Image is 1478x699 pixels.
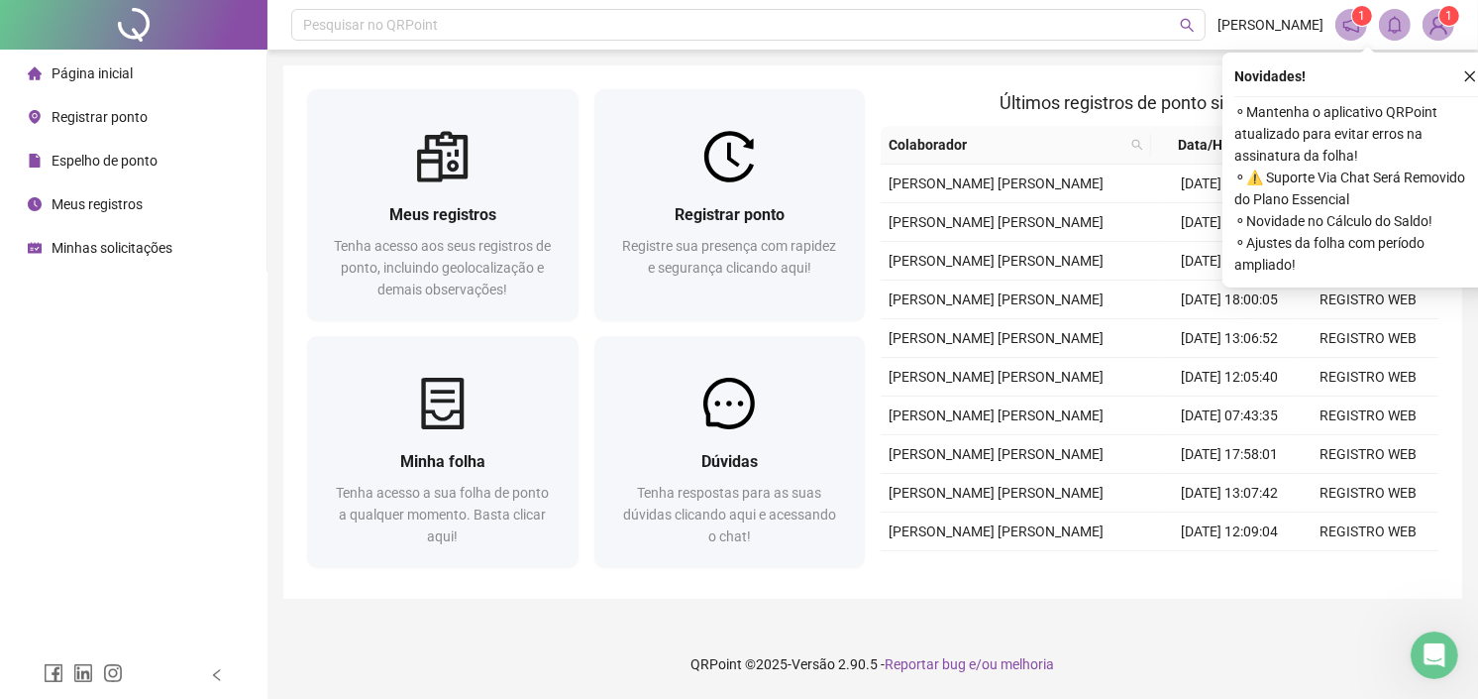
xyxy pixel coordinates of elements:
[1160,397,1300,435] td: [DATE] 07:43:35
[1160,203,1300,242] td: [DATE] 12:07:54
[1234,65,1306,87] span: Novidades !
[701,452,758,471] span: Dúvidas
[52,196,143,212] span: Meus registros
[792,656,836,672] span: Versão
[1160,319,1300,358] td: [DATE] 13:06:52
[1160,513,1300,551] td: [DATE] 12:09:04
[28,154,42,168] span: file
[307,336,579,567] a: Minha folhaTenha acesso a sua folha de ponto a qualquer momento. Basta clicar aqui!
[210,668,224,682] span: left
[1151,126,1287,165] th: Data/Hora
[889,291,1104,307] span: [PERSON_NAME] [PERSON_NAME]
[336,485,549,544] span: Tenha acesso a sua folha de ponto a qualquer momento. Basta clicar aqui!
[889,214,1104,230] span: [PERSON_NAME] [PERSON_NAME]
[889,408,1104,423] span: [PERSON_NAME] [PERSON_NAME]
[28,197,42,211] span: clock-circle
[1386,16,1404,34] span: bell
[1160,551,1300,590] td: [DATE] 07:41:40
[1463,69,1477,83] span: close
[889,369,1104,385] span: [PERSON_NAME] [PERSON_NAME]
[28,241,42,255] span: schedule
[1299,319,1438,358] td: REGISTRO WEB
[52,109,148,125] span: Registrar ponto
[675,205,785,224] span: Registrar ponto
[52,153,158,169] span: Espelho de ponto
[1299,397,1438,435] td: REGISTRO WEB
[594,89,866,320] a: Registrar pontoRegistre sua presença com rapidez e segurança clicando aqui!
[1352,6,1372,26] sup: 1
[889,175,1104,191] span: [PERSON_NAME] [PERSON_NAME]
[1000,92,1320,113] span: Últimos registros de ponto sincronizados
[44,663,63,683] span: facebook
[103,663,123,683] span: instagram
[1439,6,1459,26] sup: Atualize o seu contato no menu Meus Dados
[1299,358,1438,397] td: REGISTRO WEB
[622,238,836,276] span: Registre sua presença com rapidez e segurança clicando aqui!
[889,330,1104,346] span: [PERSON_NAME] [PERSON_NAME]
[307,89,579,320] a: Meus registrosTenha acesso aos seus registros de ponto, incluindo geolocalização e demais observa...
[1342,16,1360,34] span: notification
[1299,474,1438,513] td: REGISTRO WEB
[1159,134,1263,156] span: Data/Hora
[28,110,42,124] span: environment
[1299,551,1438,590] td: REGISTRO WEB
[886,656,1055,672] span: Reportar bug e/ou melhoria
[1446,9,1453,23] span: 1
[1131,139,1143,151] span: search
[389,205,496,224] span: Meus registros
[1299,281,1438,319] td: REGISTRO WEB
[52,65,133,81] span: Página inicial
[1299,513,1438,551] td: REGISTRO WEB
[889,134,1123,156] span: Colaborador
[1160,435,1300,474] td: [DATE] 17:58:01
[623,485,836,544] span: Tenha respostas para as suas dúvidas clicando aqui e acessando o chat!
[889,446,1104,462] span: [PERSON_NAME] [PERSON_NAME]
[1160,281,1300,319] td: [DATE] 18:00:05
[1359,9,1366,23] span: 1
[73,663,93,683] span: linkedin
[1160,474,1300,513] td: [DATE] 13:07:42
[1424,10,1453,40] img: 90142
[334,238,551,297] span: Tenha acesso aos seus registros de ponto, incluindo geolocalização e demais observações!
[1217,14,1323,36] span: [PERSON_NAME]
[889,485,1104,501] span: [PERSON_NAME] [PERSON_NAME]
[1160,358,1300,397] td: [DATE] 12:05:40
[28,66,42,80] span: home
[594,336,866,567] a: DúvidasTenha respostas para as suas dúvidas clicando aqui e acessando o chat!
[400,452,485,471] span: Minha folha
[889,524,1104,539] span: [PERSON_NAME] [PERSON_NAME]
[1160,242,1300,281] td: [DATE] 07:51:27
[1180,18,1195,33] span: search
[1160,165,1300,203] td: [DATE] 13:09:00
[889,253,1104,269] span: [PERSON_NAME] [PERSON_NAME]
[267,630,1478,699] footer: QRPoint © 2025 - 2.90.5 -
[52,240,172,256] span: Minhas solicitações
[1299,435,1438,474] td: REGISTRO WEB
[1411,632,1458,679] iframe: Intercom live chat
[1127,130,1147,160] span: search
